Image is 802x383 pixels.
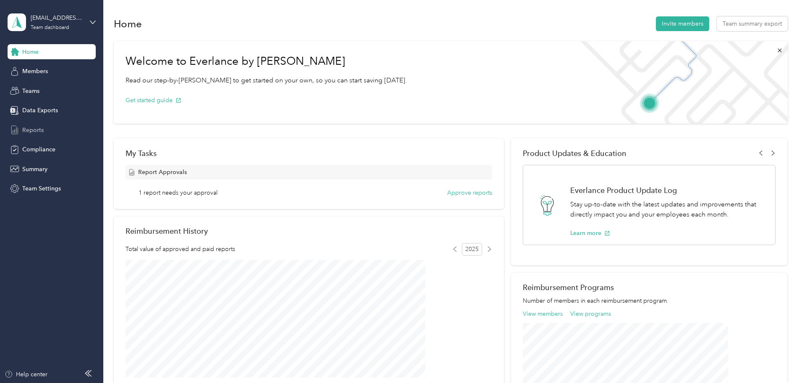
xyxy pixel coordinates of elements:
[22,67,48,76] span: Members
[126,245,235,254] span: Total value of approved and paid reports
[462,243,482,256] span: 2025
[22,184,61,193] span: Team Settings
[523,283,776,292] h2: Reimbursement Programs
[22,106,58,115] span: Data Exports
[447,188,492,197] button: Approve reports
[22,145,55,154] span: Compliance
[22,165,47,174] span: Summary
[656,16,709,31] button: Invite members
[126,75,407,86] p: Read our step-by-[PERSON_NAME] to get started on your own, so you can start saving [DATE].
[572,41,787,124] img: Welcome to everlance
[126,227,208,235] h2: Reimbursement History
[523,309,563,318] button: View members
[523,296,776,305] p: Number of members in each reimbursement program.
[570,199,766,220] p: Stay up-to-date with the latest updates and improvements that directly impact you and your employ...
[22,87,39,95] span: Teams
[523,149,626,158] span: Product Updates & Education
[31,13,83,22] div: [EMAIL_ADDRESS][DOMAIN_NAME]
[22,48,39,56] span: Home
[570,229,610,238] button: Learn more
[114,19,142,28] h1: Home
[570,186,766,195] h1: Everlance Product Update Log
[5,370,47,379] button: Help center
[126,96,181,105] button: Get started guide
[139,188,218,197] span: 1 report needs your approval
[755,336,802,383] iframe: Everlance-gr Chat Button Frame
[22,126,44,135] span: Reports
[570,309,611,318] button: View programs
[717,16,788,31] button: Team summary export
[31,25,69,30] div: Team dashboard
[138,168,187,177] span: Report Approvals
[126,55,407,68] h1: Welcome to Everlance by [PERSON_NAME]
[126,149,492,158] div: My Tasks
